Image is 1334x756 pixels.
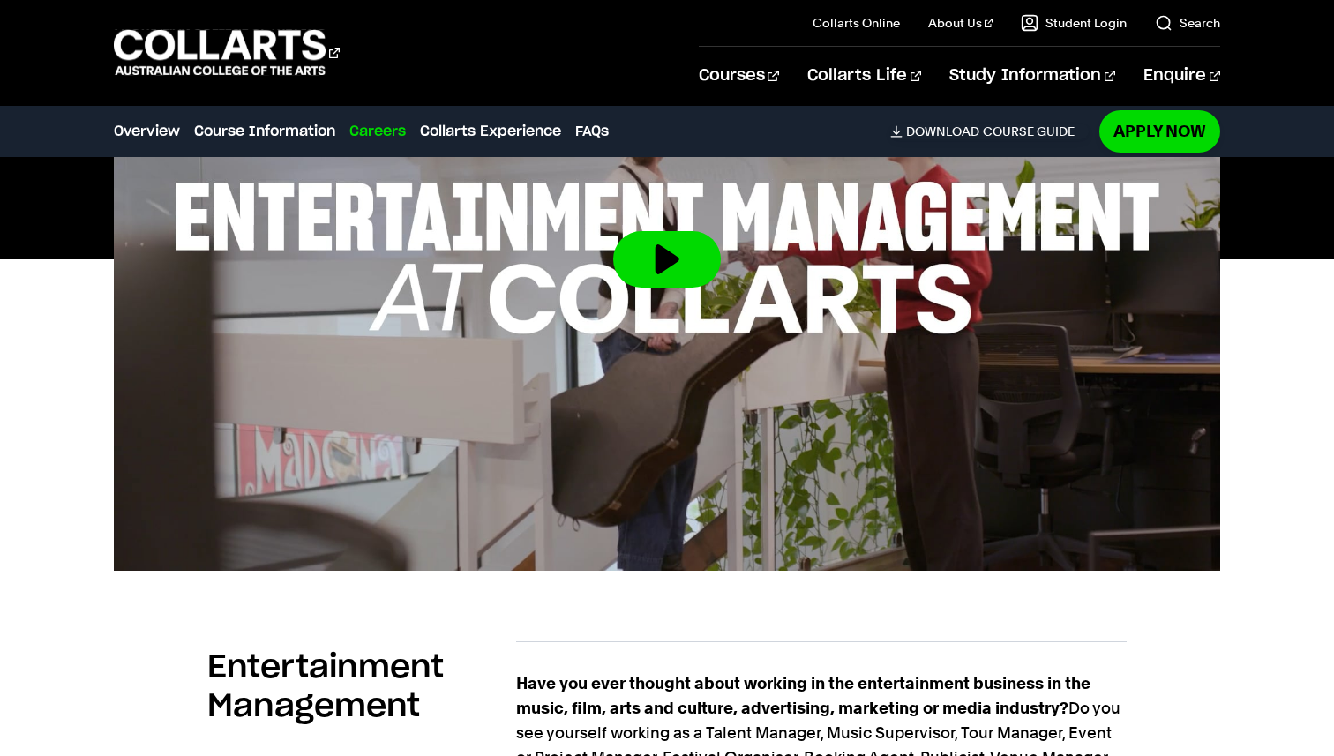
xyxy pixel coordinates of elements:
a: Collarts Online [813,14,900,32]
a: Collarts Experience [420,121,561,142]
a: Enquire [1143,47,1220,105]
a: Apply Now [1099,110,1220,152]
a: DownloadCourse Guide [890,124,1089,139]
h2: Entertainment Management [207,648,516,726]
a: FAQs [575,121,609,142]
span: Download [906,124,979,139]
a: Overview [114,121,180,142]
a: Student Login [1021,14,1127,32]
div: Go to homepage [114,27,340,78]
a: Search [1155,14,1220,32]
a: Collarts Life [807,47,921,105]
strong: Have you ever thought about working in the entertainment business in the music, film, arts and cu... [516,674,1090,717]
a: Course Information [194,121,335,142]
a: Courses [699,47,779,105]
a: Careers [349,121,406,142]
a: About Us [928,14,993,32]
a: Study Information [949,47,1115,105]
